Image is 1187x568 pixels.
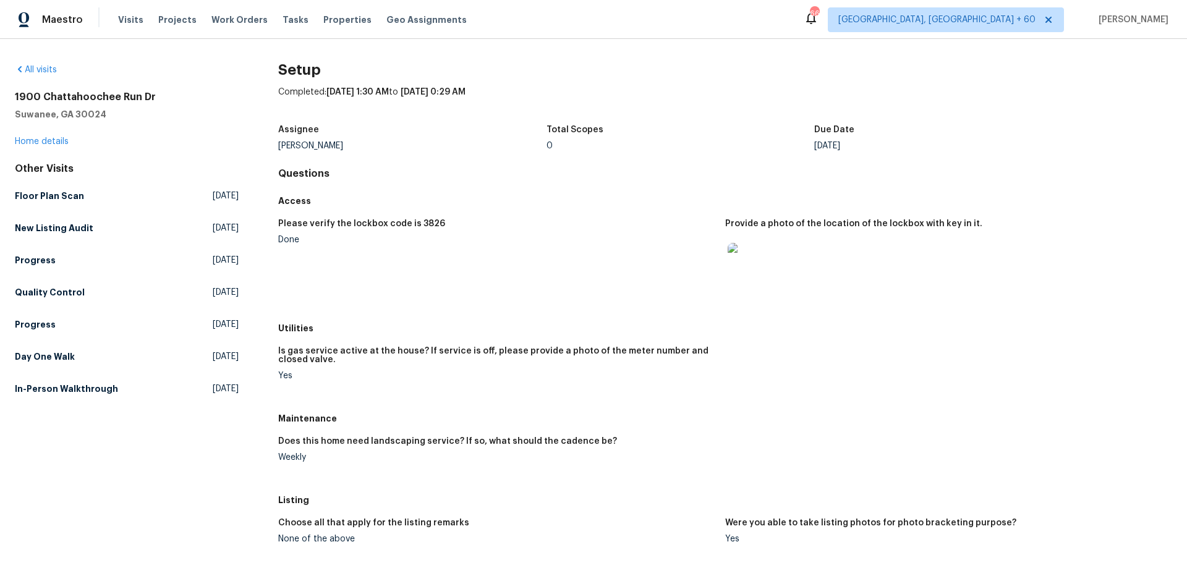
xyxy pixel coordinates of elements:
[15,91,239,103] h2: 1900 Chattahoochee Run Dr
[401,88,466,96] span: [DATE] 0:29 AM
[15,350,75,363] h5: Day One Walk
[278,347,715,364] h5: Is gas service active at the house? If service is off, please provide a photo of the meter number...
[213,190,239,202] span: [DATE]
[15,190,84,202] h5: Floor Plan Scan
[278,167,1172,180] h4: Questions
[213,222,239,234] span: [DATE]
[213,383,239,395] span: [DATE]
[15,345,239,368] a: Day One Walk[DATE]
[547,125,603,134] h5: Total Scopes
[814,142,1083,150] div: [DATE]
[15,318,56,331] h5: Progress
[158,14,197,26] span: Projects
[278,412,1172,425] h5: Maintenance
[42,14,83,26] span: Maestro
[725,519,1016,527] h5: Were you able to take listing photos for photo bracketing purpose?
[118,14,143,26] span: Visits
[15,185,239,207] a: Floor Plan Scan[DATE]
[547,142,815,150] div: 0
[278,453,715,462] div: Weekly
[213,286,239,299] span: [DATE]
[725,535,1162,543] div: Yes
[323,14,372,26] span: Properties
[278,371,715,380] div: Yes
[725,219,982,228] h5: Provide a photo of the location of the lockbox with key in it.
[278,235,715,244] div: Done
[15,217,239,239] a: New Listing Audit[DATE]
[814,125,854,134] h5: Due Date
[15,137,69,146] a: Home details
[386,14,467,26] span: Geo Assignments
[278,195,1172,207] h5: Access
[15,286,85,299] h5: Quality Control
[278,142,547,150] div: [PERSON_NAME]
[15,66,57,74] a: All visits
[213,318,239,331] span: [DATE]
[15,108,239,121] h5: Suwanee, GA 30024
[278,535,715,543] div: None of the above
[15,222,93,234] h5: New Listing Audit
[278,125,319,134] h5: Assignee
[211,14,268,26] span: Work Orders
[278,494,1172,506] h5: Listing
[1094,14,1168,26] span: [PERSON_NAME]
[278,322,1172,334] h5: Utilities
[15,313,239,336] a: Progress[DATE]
[15,163,239,175] div: Other Visits
[15,249,239,271] a: Progress[DATE]
[838,14,1036,26] span: [GEOGRAPHIC_DATA], [GEOGRAPHIC_DATA] + 60
[810,7,819,20] div: 666
[15,378,239,400] a: In-Person Walkthrough[DATE]
[278,437,617,446] h5: Does this home need landscaping service? If so, what should the cadence be?
[213,254,239,266] span: [DATE]
[278,64,1172,76] h2: Setup
[283,15,308,24] span: Tasks
[213,350,239,363] span: [DATE]
[15,281,239,303] a: Quality Control[DATE]
[278,86,1172,118] div: Completed: to
[278,519,469,527] h5: Choose all that apply for the listing remarks
[15,254,56,266] h5: Progress
[15,383,118,395] h5: In-Person Walkthrough
[278,219,445,228] h5: Please verify the lockbox code is 3826
[326,88,389,96] span: [DATE] 1:30 AM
